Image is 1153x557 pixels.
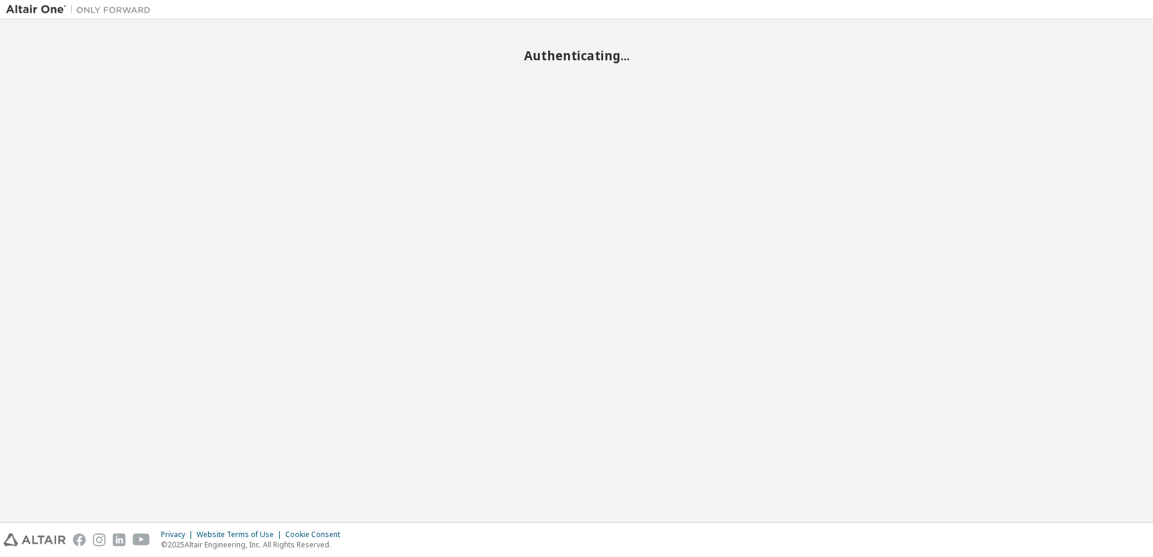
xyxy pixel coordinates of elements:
[197,530,285,540] div: Website Terms of Use
[6,4,157,16] img: Altair One
[4,533,66,546] img: altair_logo.svg
[285,530,347,540] div: Cookie Consent
[93,533,106,546] img: instagram.svg
[133,533,150,546] img: youtube.svg
[6,48,1147,63] h2: Authenticating...
[73,533,86,546] img: facebook.svg
[113,533,125,546] img: linkedin.svg
[161,530,197,540] div: Privacy
[161,540,347,550] p: © 2025 Altair Engineering, Inc. All Rights Reserved.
